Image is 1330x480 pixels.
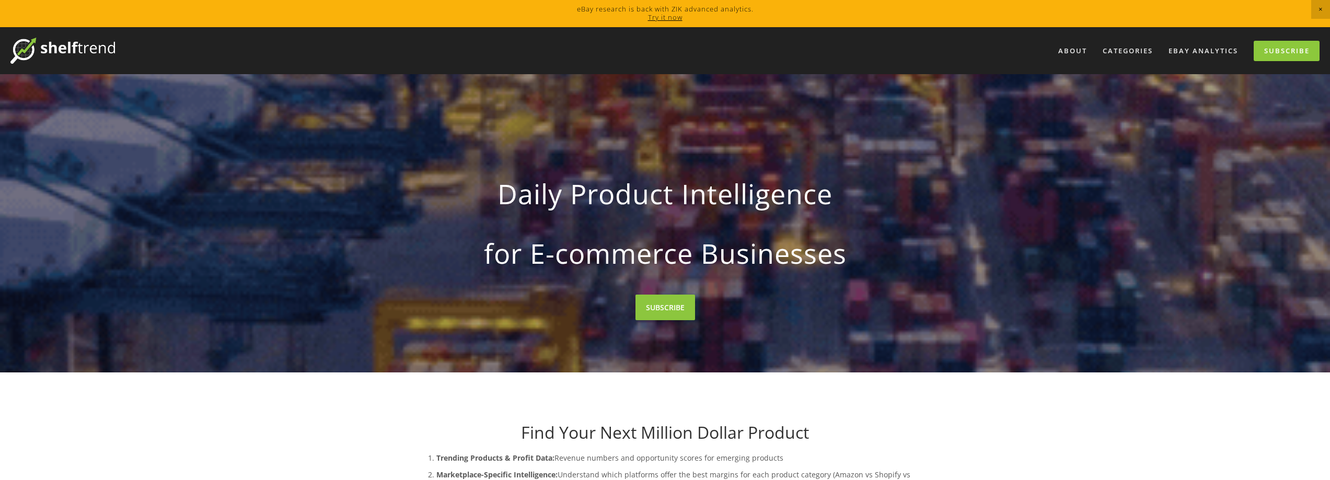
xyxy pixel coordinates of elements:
h1: Find Your Next Million Dollar Product [415,423,915,442]
a: Try it now [648,13,683,22]
a: About [1051,42,1094,60]
div: Categories [1096,42,1160,60]
strong: for E-commerce Businesses [432,229,898,278]
a: eBay Analytics [1162,42,1245,60]
a: Subscribe [1254,41,1320,61]
a: SUBSCRIBE [635,295,695,320]
strong: Trending Products & Profit Data: [436,453,554,463]
p: Revenue numbers and opportunity scores for emerging products [436,451,915,464]
strong: Marketplace-Specific Intelligence: [436,470,558,479]
img: ShelfTrend [10,38,115,64]
strong: Daily Product Intelligence [432,169,898,218]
